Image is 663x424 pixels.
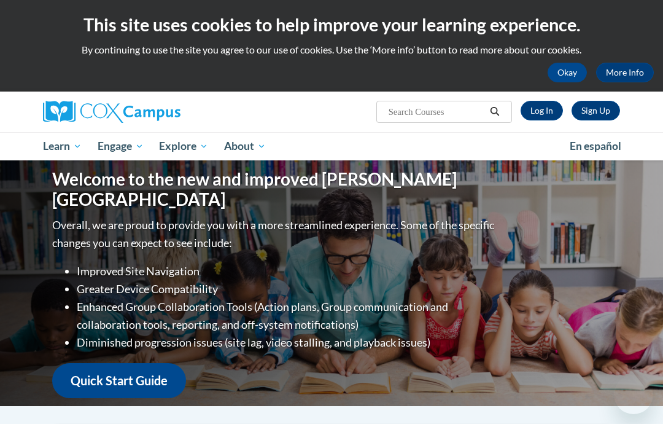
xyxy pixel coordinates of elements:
[98,139,144,154] span: Engage
[77,280,497,298] li: Greater Device Compatibility
[77,298,497,334] li: Enhanced Group Collaboration Tools (Action plans, Group communication and collaboration tools, re...
[614,375,653,414] iframe: Button to launch messaging window
[486,104,504,119] button: Search
[52,216,497,252] p: Overall, we are proud to provide you with a more streamlined experience. Some of the specific cha...
[90,132,152,160] a: Engage
[562,133,629,159] a: En español
[43,139,82,154] span: Learn
[52,363,186,398] a: Quick Start Guide
[43,101,180,123] img: Cox Campus
[34,132,629,160] div: Main menu
[77,262,497,280] li: Improved Site Navigation
[596,63,654,82] a: More Info
[151,132,216,160] a: Explore
[224,139,266,154] span: About
[572,101,620,120] a: Register
[9,43,654,57] p: By continuing to use the site you agree to our use of cookies. Use the ‘More info’ button to read...
[52,169,497,210] h1: Welcome to the new and improved [PERSON_NAME][GEOGRAPHIC_DATA]
[9,12,654,37] h2: This site uses cookies to help improve your learning experience.
[35,132,90,160] a: Learn
[159,139,208,154] span: Explore
[548,63,587,82] button: Okay
[387,104,486,119] input: Search Courses
[521,101,563,120] a: Log In
[43,101,223,123] a: Cox Campus
[570,139,621,152] span: En español
[77,334,497,351] li: Diminished progression issues (site lag, video stalling, and playback issues)
[216,132,274,160] a: About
